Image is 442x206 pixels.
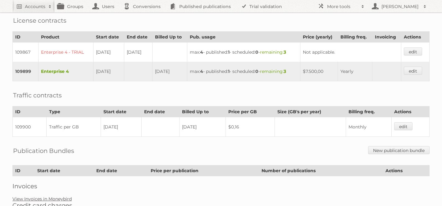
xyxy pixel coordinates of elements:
[187,62,300,81] td: max: - published: - scheduled: -
[152,32,187,43] th: Billed Up to
[380,3,420,10] h2: [PERSON_NAME]
[124,43,152,62] td: [DATE]
[226,117,275,137] td: $0,16
[38,62,93,81] td: Enterprise 4
[338,32,372,43] th: Billing freq.
[13,62,39,81] td: 109899
[327,3,358,10] h2: More tools
[93,62,124,81] td: [DATE]
[13,117,47,137] td: 109900
[13,106,47,117] th: ID
[101,117,142,137] td: [DATE]
[152,62,187,81] td: [DATE]
[383,165,429,176] th: Actions
[300,32,338,43] th: Price (yearly)
[187,43,300,62] td: max: - published: - scheduled: -
[46,117,101,137] td: Traffic per GB
[346,106,392,117] th: Billing freq.
[300,43,401,62] td: Not applicable.
[13,146,74,155] h2: Publication Bundles
[226,106,275,117] th: Price per GB
[200,69,203,74] strong: 4
[187,32,300,43] th: Pub. usage
[38,32,93,43] th: Product
[12,182,430,190] h2: Invoices
[38,43,93,62] td: Enterprise 4 - TRIAL
[25,3,45,10] h2: Accounts
[404,67,422,75] a: edit
[255,69,258,74] strong: 0
[148,165,259,176] th: Price per publication
[259,165,383,176] th: Number of publications
[46,106,101,117] th: Type
[200,49,203,55] strong: 4
[368,146,430,154] a: New publication bundle
[93,43,124,62] td: [DATE]
[12,196,72,202] a: View Invoices in Moneybird
[180,106,226,117] th: Billed Up to
[13,16,66,25] h2: License contracts
[180,117,226,137] td: [DATE]
[260,69,286,74] span: remaining:
[284,49,286,55] strong: 3
[101,106,142,117] th: Start date
[346,117,392,137] td: Monthly
[13,43,39,62] td: 109867
[404,47,422,56] a: edit
[338,62,372,81] td: Yearly
[142,106,180,117] th: End date
[93,32,124,43] th: Start date
[13,165,35,176] th: ID
[255,49,258,55] strong: 0
[372,32,401,43] th: Invoicing
[13,91,62,100] h2: Traffic contracts
[275,106,346,117] th: Size (GB's per year)
[401,32,429,43] th: Actions
[300,62,338,81] td: $7.500,00
[392,106,430,117] th: Actions
[124,32,152,43] th: End date
[93,165,148,176] th: End date
[228,69,230,74] strong: 1
[394,122,412,130] a: edit
[34,165,93,176] th: Start date
[13,32,39,43] th: ID
[260,49,286,55] span: remaining:
[228,49,230,55] strong: 1
[284,69,286,74] strong: 3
